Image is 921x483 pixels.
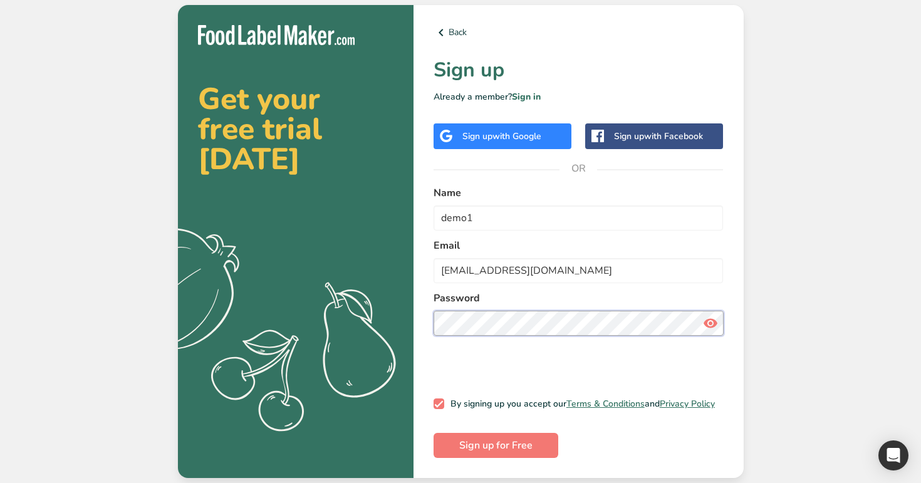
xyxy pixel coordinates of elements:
div: Open Intercom Messenger [878,440,908,470]
input: email@example.com [434,258,724,283]
button: Sign up for Free [434,433,558,458]
div: Sign up [614,130,703,143]
h1: Sign up [434,55,724,85]
span: By signing up you accept our and [444,398,715,410]
img: Food Label Maker [198,25,355,46]
a: Back [434,25,724,40]
span: Sign up for Free [459,438,533,453]
a: Sign in [512,91,541,103]
p: Already a member? [434,90,724,103]
label: Name [434,185,724,200]
span: with Google [492,130,541,142]
span: OR [559,150,597,187]
input: John Doe [434,205,724,231]
a: Privacy Policy [660,398,715,410]
label: Email [434,238,724,253]
h2: Get your free trial [DATE] [198,84,393,174]
div: Sign up [462,130,541,143]
a: Terms & Conditions [566,398,645,410]
span: with Facebook [644,130,703,142]
label: Password [434,291,724,306]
